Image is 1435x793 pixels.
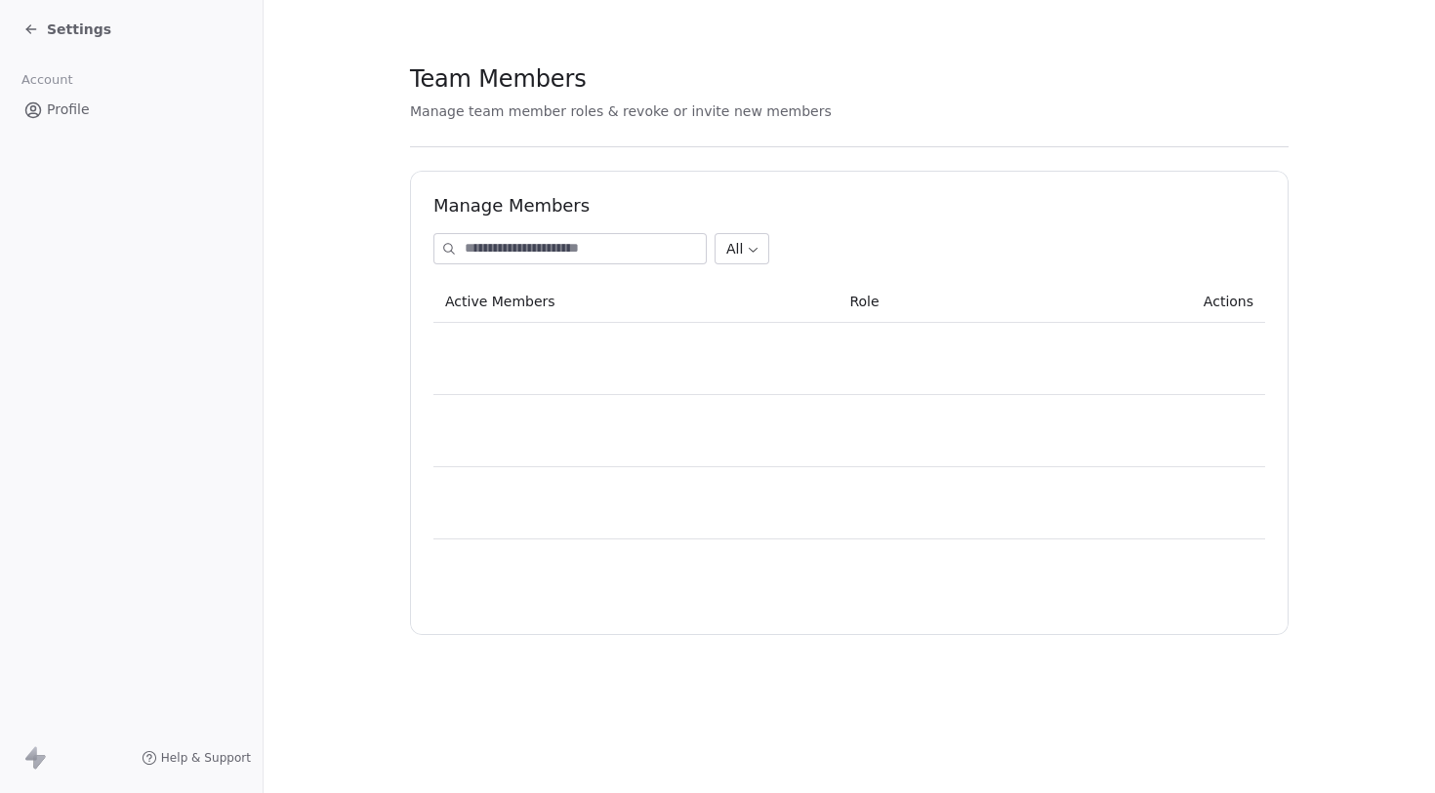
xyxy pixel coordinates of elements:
[47,20,111,39] span: Settings
[410,64,587,94] span: Team Members
[161,750,251,766] span: Help & Support
[23,20,111,39] a: Settings
[142,750,251,766] a: Help & Support
[849,294,879,309] span: Role
[47,99,90,120] span: Profile
[410,103,832,119] span: Manage team member roles & revoke or invite new members
[1204,294,1253,309] span: Actions
[13,65,81,95] span: Account
[445,294,555,309] span: Active Members
[433,194,1265,218] h1: Manage Members
[16,94,247,126] a: Profile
